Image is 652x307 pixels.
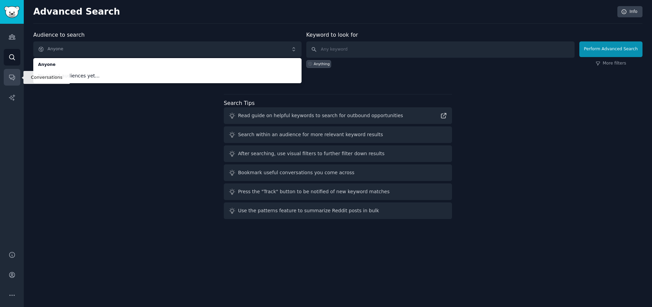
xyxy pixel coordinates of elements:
span: No saved audiences yet... [38,72,297,79]
input: Any keyword [306,41,575,58]
a: Info [617,6,642,18]
h2: Advanced Search [33,6,614,17]
ul: Anyone [33,58,302,83]
span: Anyone [38,62,297,68]
button: Perform Advanced Search [579,41,642,57]
div: Anything [314,61,330,66]
div: Use the patterns feature to summarize Reddit posts in bulk [238,207,379,214]
button: Anyone [33,41,302,57]
label: Keyword to look for [306,32,358,38]
a: More filters [596,60,626,67]
img: GummySearch logo [4,6,20,18]
label: Search Tips [224,100,255,106]
div: Search within an audience for more relevant keyword results [238,131,383,138]
div: Press the "Track" button to be notified of new keyword matches [238,188,390,195]
div: Bookmark useful conversations you come across [238,169,355,176]
label: Audience to search [33,32,85,38]
div: After searching, use visual filters to further filter down results [238,150,384,157]
div: Read guide on helpful keywords to search for outbound opportunities [238,112,403,119]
